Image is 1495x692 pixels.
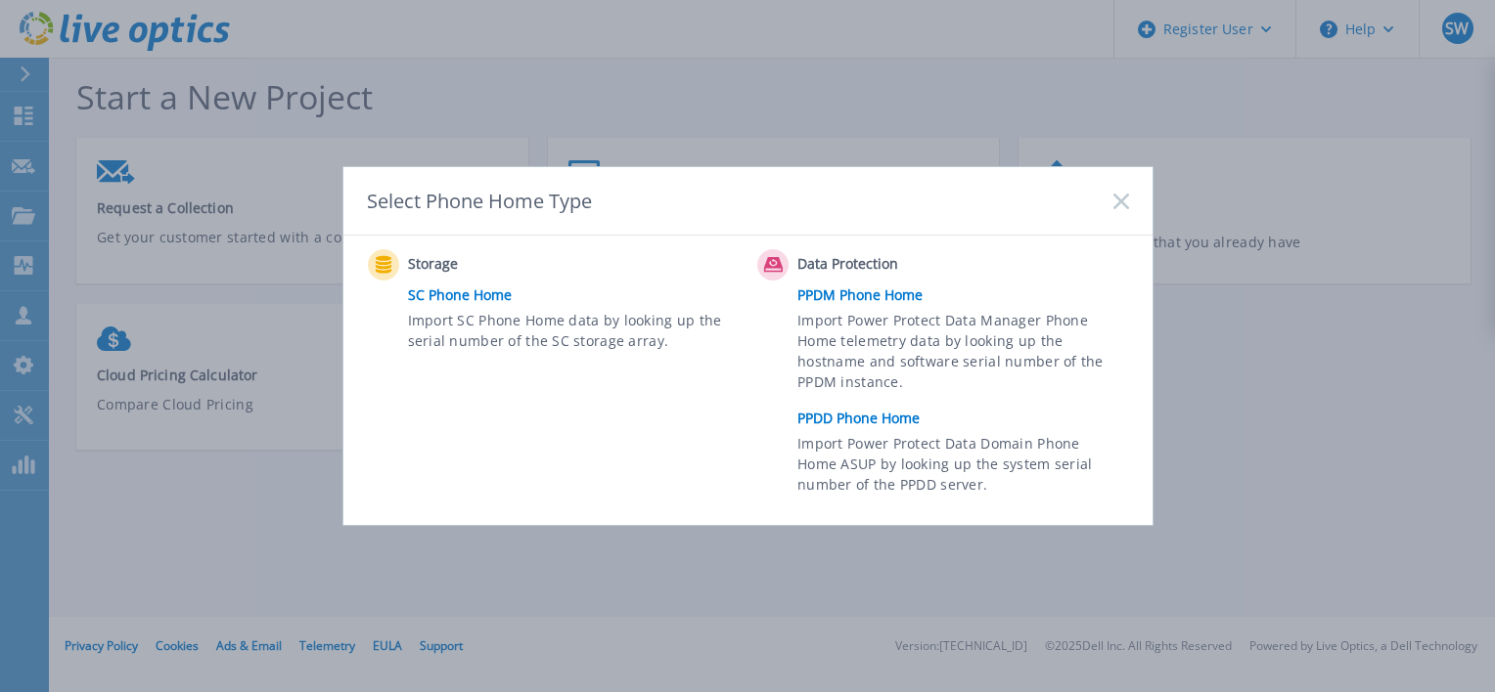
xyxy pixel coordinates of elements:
span: Import Power Protect Data Domain Phone Home ASUP by looking up the system serial number of the PP... [797,433,1123,500]
span: Data Protection [797,253,992,277]
span: Storage [408,253,603,277]
div: Select Phone Home Type [367,188,594,214]
span: Import Power Protect Data Manager Phone Home telemetry data by looking up the hostname and softwa... [797,310,1123,400]
span: Import SC Phone Home data by looking up the serial number of the SC storage array. [408,310,734,355]
a: PPDM Phone Home [797,281,1138,310]
a: SC Phone Home [408,281,748,310]
a: PPDD Phone Home [797,404,1138,433]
